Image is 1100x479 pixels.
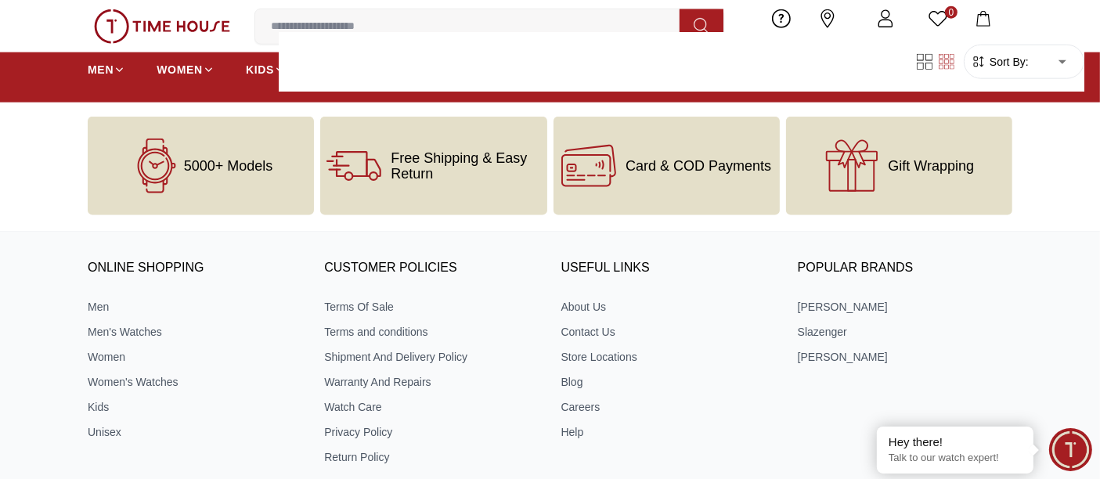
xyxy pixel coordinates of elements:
[802,31,853,43] span: Our Stores
[157,56,215,84] a: WOMEN
[971,54,1029,70] button: Sort By:
[324,324,539,340] a: Terms and conditions
[561,257,776,280] h3: USEFUL LINKS
[626,158,771,174] span: Card & COD Payments
[767,31,796,43] span: Help
[798,324,1012,340] a: Slazenger
[88,62,114,77] span: MEN
[798,349,1012,365] a: [PERSON_NAME]
[88,424,302,440] a: Unisex
[324,299,539,315] a: Terms Of Sale
[88,257,302,280] h3: ONLINE SHOPPING
[324,257,539,280] h3: CUSTOMER POLICIES
[561,424,776,440] a: Help
[1049,428,1092,471] div: Chat Widget
[88,56,125,84] a: MEN
[324,374,539,390] a: Warranty And Repairs
[561,324,776,340] a: Contact Us
[157,62,203,77] span: WOMEN
[798,299,1012,315] a: [PERSON_NAME]
[561,299,776,315] a: About Us
[945,6,958,19] span: 0
[246,56,286,84] a: KIDS
[561,374,776,390] a: Blog
[88,299,302,315] a: Men
[391,150,540,182] span: Free Shipping & Easy Return
[88,324,302,340] a: Men's Watches
[889,452,1022,465] p: Talk to our watch expert!
[859,31,912,43] span: My Account
[798,257,1012,280] h3: Popular Brands
[246,62,274,77] span: KIDS
[88,399,302,415] a: Kids
[324,424,539,440] a: Privacy Policy
[324,349,539,365] a: Shipment And Delivery Policy
[918,31,958,43] span: Wishlist
[986,54,1029,70] span: Sort By:
[184,158,273,174] span: 5000+ Models
[889,434,1022,450] div: Hey there!
[94,9,230,44] img: ...
[764,6,799,46] a: Help
[88,349,302,365] a: Women
[889,158,975,174] span: Gift Wrapping
[88,374,302,390] a: Women's Watches
[961,8,1006,45] button: My Bag
[561,349,776,365] a: Store Locations
[324,449,539,465] a: Return Policy
[964,30,1003,41] span: My Bag
[915,6,961,46] a: 0Wishlist
[324,399,539,415] a: Watch Care
[561,399,776,415] a: Careers
[799,6,856,46] a: Our Stores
